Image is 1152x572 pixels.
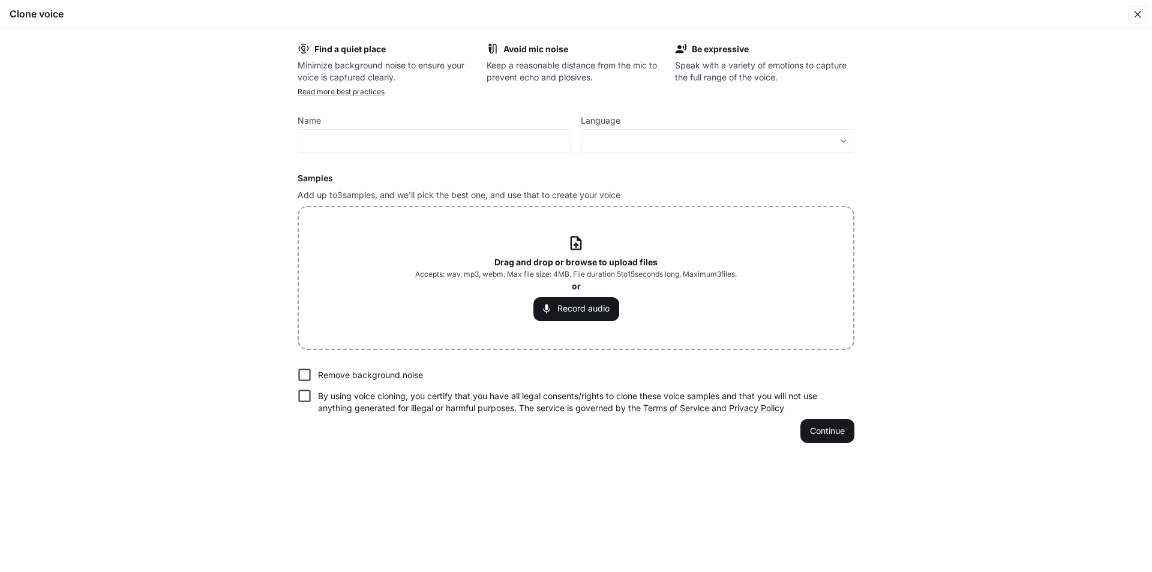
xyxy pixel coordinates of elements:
p: Speak with a variety of emotions to capture the full range of the voice. [675,59,854,83]
button: Record audio [533,297,619,321]
p: By using voice cloning, you certify that you have all legal consents/rights to clone these voice ... [318,390,845,414]
p: Keep a reasonable distance from the mic to prevent echo and plosives. [487,59,666,83]
h6: Samples [298,172,854,184]
a: Privacy Policy [729,403,784,413]
p: Add up to 3 samples, and we'll pick the best one, and use that to create your voice [298,189,854,201]
div: ​ [581,135,854,147]
b: Find a quiet place [314,44,386,54]
p: Minimize background noise to ensure your voice is captured clearly. [298,59,477,83]
a: Read more best practices [298,87,385,96]
p: Name [298,116,321,125]
h5: Clone voice [10,7,64,20]
a: Terms of Service [643,403,709,413]
b: Be expressive [692,44,749,54]
span: Accepts: wav, mp3, webm. Max file size: 4MB. File duration 5 to 15 seconds long. Maximum 3 files. [415,268,737,280]
p: Language [581,116,620,125]
button: Continue [800,419,854,443]
b: Avoid mic noise [503,44,568,54]
p: Remove background noise [318,369,423,381]
b: Drag and drop or browse to upload files [494,257,658,267]
b: or [572,281,581,291]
